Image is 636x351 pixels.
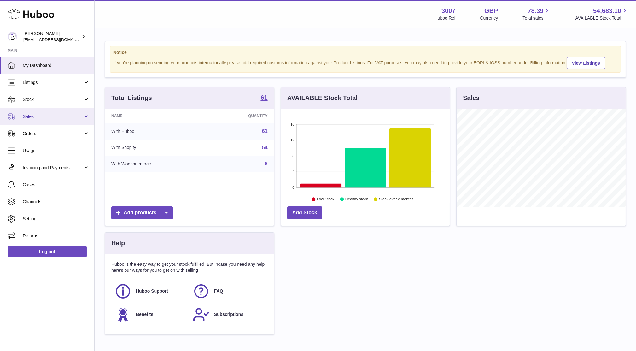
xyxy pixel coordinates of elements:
div: If you're planning on sending your products internationally please add required customs informati... [113,56,617,69]
span: Usage [23,148,90,154]
th: Name [105,109,210,123]
td: With Huboo [105,123,210,140]
a: 61 [262,128,268,134]
text: Stock over 2 months [379,197,413,202]
span: Huboo Support [136,288,168,294]
span: 54,683.10 [593,7,621,15]
span: Total sales [522,15,551,21]
span: My Dashboard [23,62,90,68]
text: 0 [292,186,294,189]
a: FAQ [193,283,265,300]
text: Low Stock [317,197,335,202]
span: Listings [23,80,83,86]
a: 54,683.10 AVAILABLE Stock Total [575,7,628,21]
h3: AVAILABLE Stock Total [287,94,358,102]
a: Add Stock [287,206,322,219]
text: 12 [290,138,294,142]
a: 78.39 Total sales [522,7,551,21]
span: FAQ [214,288,223,294]
text: Healthy stock [345,197,368,202]
span: Invoicing and Payments [23,165,83,171]
th: Quantity [210,109,274,123]
text: 4 [292,170,294,174]
a: Add products [111,206,173,219]
div: Huboo Ref [435,15,456,21]
span: [EMAIL_ADDRESS][DOMAIN_NAME] [23,37,93,42]
a: Huboo Support [114,283,186,300]
span: Stock [23,97,83,103]
div: [PERSON_NAME] [23,31,80,43]
h3: Sales [463,94,479,102]
a: Subscriptions [193,306,265,323]
a: View Listings [567,57,605,69]
strong: Notice [113,50,617,56]
td: With Woocommerce [105,156,210,172]
span: Benefits [136,312,153,318]
strong: 61 [260,94,267,101]
span: Cases [23,182,90,188]
strong: GBP [484,7,498,15]
h3: Total Listings [111,94,152,102]
strong: 3007 [441,7,456,15]
img: bevmay@maysama.com [8,32,17,41]
text: 16 [290,122,294,126]
span: Orders [23,131,83,137]
a: 61 [260,94,267,102]
span: Returns [23,233,90,239]
p: Huboo is the easy way to get your stock fulfilled. But incase you need any help here's our ways f... [111,261,268,273]
span: Subscriptions [214,312,243,318]
span: Settings [23,216,90,222]
span: Channels [23,199,90,205]
a: 54 [262,145,268,150]
a: Benefits [114,306,186,323]
text: 8 [292,154,294,158]
span: 78.39 [528,7,543,15]
a: 6 [265,161,268,166]
div: Currency [480,15,498,21]
a: Log out [8,246,87,257]
td: With Shopify [105,140,210,156]
span: Sales [23,114,83,120]
span: AVAILABLE Stock Total [575,15,628,21]
h3: Help [111,239,125,247]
